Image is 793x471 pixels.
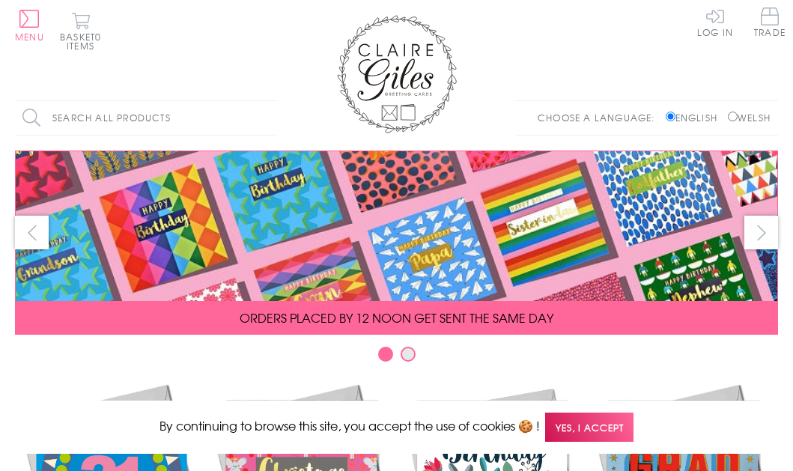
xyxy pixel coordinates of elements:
span: Menu [15,30,44,43]
div: Carousel Pagination [15,346,778,369]
a: Trade [754,7,786,40]
input: Search all products [15,101,277,135]
input: Search [262,101,277,135]
input: Welsh [728,112,738,121]
button: Carousel Page 2 [401,347,416,362]
span: Trade [754,7,786,37]
img: Claire Giles Greetings Cards [337,15,457,133]
label: English [666,111,725,124]
input: English [666,112,675,121]
button: Basket0 items [60,12,101,50]
button: Carousel Page 1 (Current Slide) [378,347,393,362]
span: 0 items [67,30,101,52]
button: prev [15,216,49,249]
label: Welsh [728,111,771,124]
span: ORDERS PLACED BY 12 NOON GET SENT THE SAME DAY [240,309,553,326]
a: Log In [697,7,733,37]
button: next [744,216,778,249]
button: Menu [15,10,44,41]
span: Yes, I accept [545,413,634,442]
p: Choose a language: [538,111,663,124]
